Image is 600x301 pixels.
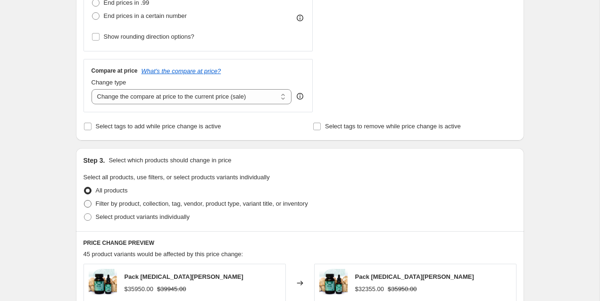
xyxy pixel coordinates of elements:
span: Select tags to remove while price change is active [325,123,461,130]
strike: $35950.00 [388,284,417,294]
img: Frasco_y_gotario_Melena_de_Leon_Frente_80x.webp [319,269,348,297]
span: 45 product variants would be affected by this price change: [83,251,243,258]
span: Select product variants individually [96,213,190,220]
h6: PRICE CHANGE PREVIEW [83,239,517,247]
img: Frasco_y_gotario_Melena_de_Leon_Frente_80x.webp [89,269,117,297]
div: help [295,92,305,101]
span: Pack [MEDICAL_DATA][PERSON_NAME] [125,273,243,280]
p: Select which products should change in price [108,156,231,165]
span: All products [96,187,128,194]
span: Change type [92,79,126,86]
strike: $39945.00 [157,284,186,294]
div: $32355.00 [355,284,384,294]
div: $35950.00 [125,284,153,294]
span: Select tags to add while price change is active [96,123,221,130]
span: End prices in a certain number [104,12,187,19]
span: Filter by product, collection, tag, vendor, product type, variant title, or inventory [96,200,308,207]
span: Select all products, use filters, or select products variants individually [83,174,270,181]
h3: Compare at price [92,67,138,75]
button: What's the compare at price? [142,67,221,75]
span: Show rounding direction options? [104,33,194,40]
span: Pack [MEDICAL_DATA][PERSON_NAME] [355,273,474,280]
h2: Step 3. [83,156,105,165]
